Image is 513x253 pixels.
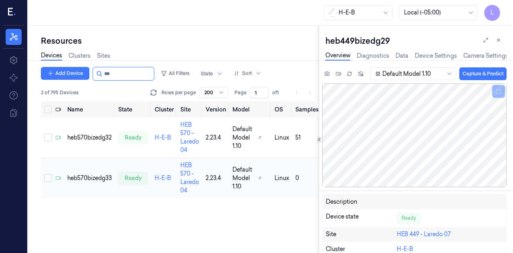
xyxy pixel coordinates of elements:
[232,166,255,191] span: Default Model 1.10
[396,52,408,60] a: Data
[415,52,457,60] a: Device Settings
[118,131,148,144] div: ready
[463,52,508,60] a: Camera Settings
[397,231,451,238] a: HEB 449 - Laredo 07
[397,245,413,253] a: H-E-B
[118,172,148,184] div: ready
[151,101,177,117] th: Cluster
[397,213,421,224] div: Ready
[272,89,285,96] span: of 1
[64,101,115,117] th: Name
[229,101,271,117] th: Model
[459,67,507,80] button: Capture & Predict
[162,89,196,96] p: Rows per page
[155,134,171,141] a: H-E-B
[326,213,397,224] div: Device state
[41,67,89,80] button: Add Device
[41,89,79,96] span: 2 of 795 Devices
[295,174,319,182] div: 0
[44,134,52,142] button: Select row
[180,121,199,154] a: HEB 570 - Laredo 04
[41,51,62,61] a: Devices
[44,105,52,113] button: Select all
[326,198,397,206] div: Description
[67,174,112,182] div: heb570bizedg33
[232,125,255,150] span: Default Model 1.10
[206,134,226,142] div: 2.23.4
[44,174,52,182] button: Select row
[325,35,507,47] div: heb449bizedg29
[484,5,500,21] button: L
[234,89,246,96] span: Page
[97,52,110,60] a: Sites
[180,162,199,194] a: HEB 570 - Laredo 04
[69,52,91,60] a: Clusters
[271,101,292,117] th: OS
[41,35,319,47] div: Resources
[295,134,319,142] div: 51
[275,134,289,142] p: linux
[202,101,229,117] th: Version
[292,101,322,117] th: Samples
[67,134,112,142] div: heb570bizedg32
[115,101,151,117] th: State
[177,101,202,117] th: Site
[326,230,397,239] div: Site
[206,174,226,182] div: 2.23.4
[291,87,315,98] nav: pagination
[357,52,389,60] a: Diagnostics
[155,174,171,182] a: H-E-B
[275,174,289,182] p: linux
[325,51,350,61] a: Overview
[158,67,193,80] button: All Filters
